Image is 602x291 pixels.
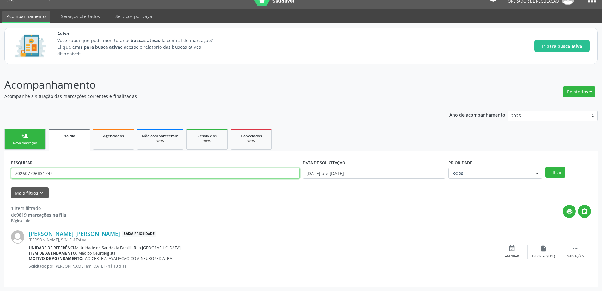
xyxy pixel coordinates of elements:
[29,256,84,261] b: Motivo de agendamento:
[508,245,515,252] i: event_available
[29,245,78,250] b: Unidade de referência:
[534,40,590,52] button: Ir para busca ativa
[11,205,66,212] div: 1 item filtrado
[505,254,519,259] div: Agendar
[563,86,595,97] button: Relatórios
[545,167,565,178] button: Filtrar
[29,230,120,237] a: [PERSON_NAME] [PERSON_NAME]
[2,11,50,23] a: Acompanhamento
[79,44,120,50] strong: Ir para busca ativa
[103,133,124,139] span: Agendados
[303,158,345,168] label: DATA DE SOLICITAÇÃO
[532,254,555,259] div: Exportar (PDF)
[540,245,547,252] i: insert_drive_file
[567,254,584,259] div: Mais ações
[57,37,224,57] p: Você sabia que pode monitorar as da central de marcação? Clique em e acesse o relatório das busca...
[572,245,579,252] i: 
[9,141,41,146] div: Nova marcação
[29,237,496,243] div: [PERSON_NAME], S/N, Esf Estiva
[451,170,529,176] span: Todos
[303,168,445,179] input: Selecione um intervalo
[11,230,24,244] img: img
[111,11,157,22] a: Serviços por vaga
[4,77,420,93] p: Acompanhamento
[542,43,582,49] span: Ir para busca ativa
[85,256,173,261] span: AO CERTEIA, AVALIACAO COM NEUROPEDIATRA.
[11,158,33,168] label: PESQUISAR
[449,111,505,118] p: Ano de acompanhamento
[563,205,576,218] button: print
[566,208,573,215] i: print
[142,139,179,144] div: 2025
[11,168,300,179] input: Nome, CNS
[191,139,223,144] div: 2025
[131,37,160,43] strong: buscas ativas
[21,132,28,139] div: person_add
[63,133,75,139] span: Na fila
[235,139,267,144] div: 2025
[38,189,45,196] i: keyboard_arrow_down
[11,218,66,224] div: Página 1 de 1
[29,263,496,269] p: Solicitado por [PERSON_NAME] em [DATE] - há 13 dias
[16,212,66,218] strong: 9819 marcações na fila
[78,250,116,256] span: Médico Neurologista
[578,205,591,218] button: 
[29,250,77,256] b: Item de agendamento:
[57,11,104,22] a: Serviços ofertados
[11,212,66,218] div: de
[197,133,217,139] span: Resolvidos
[122,231,156,237] span: Baixa Prioridade
[57,30,224,37] span: Aviso
[241,133,262,139] span: Cancelados
[142,133,179,139] span: Não compareceram
[12,32,48,60] img: Imagem de CalloutCard
[79,245,181,250] span: Unidade de Saude da Familia Rua [GEOGRAPHIC_DATA]
[581,208,588,215] i: 
[11,187,49,199] button: Mais filtroskeyboard_arrow_down
[448,158,472,168] label: Prioridade
[4,93,420,99] p: Acompanhe a situação das marcações correntes e finalizadas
